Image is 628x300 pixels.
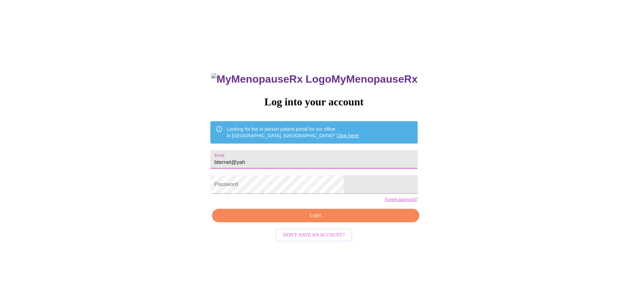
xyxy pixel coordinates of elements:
[385,197,418,202] a: Forgot password?
[283,231,345,239] span: Don't have an account?
[212,209,419,222] button: Login
[274,232,354,237] a: Don't have an account?
[227,123,359,142] div: Looking for the in person patient portal for our office in [GEOGRAPHIC_DATA], [GEOGRAPHIC_DATA]?
[337,133,359,138] a: Click here!
[220,211,411,220] span: Login
[276,229,352,242] button: Don't have an account?
[210,96,417,108] h3: Log into your account
[211,73,331,85] img: MyMenopauseRx Logo
[211,73,418,85] h3: MyMenopauseRx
